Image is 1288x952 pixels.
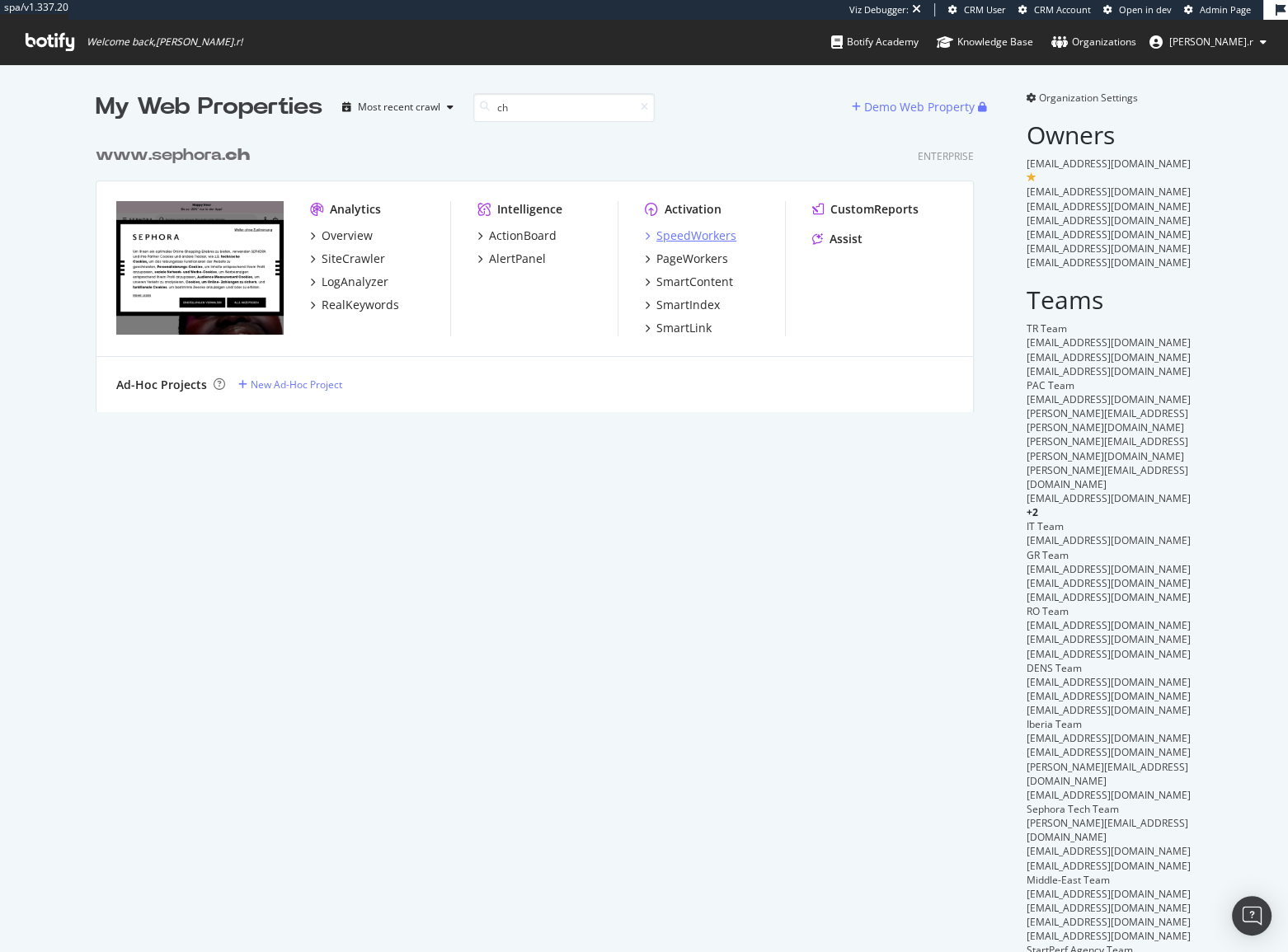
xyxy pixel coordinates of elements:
div: Sephora Tech Team [1027,802,1192,816]
div: LogAnalyzer [322,274,388,290]
a: ActionBoard [477,227,557,244]
span: arthur.r [1169,35,1253,49]
a: New Ad-Hoc Project [238,378,342,392]
div: Most recent crawl [358,102,440,112]
div: Intelligence [497,201,562,218]
h2: Teams [1027,286,1192,313]
a: Organizations [1051,20,1136,64]
span: [PERSON_NAME][EMAIL_ADDRESS][DOMAIN_NAME] [1027,760,1188,788]
span: [EMAIL_ADDRESS][DOMAIN_NAME] [1027,157,1191,171]
div: DENS Team [1027,661,1192,675]
span: [EMAIL_ADDRESS][DOMAIN_NAME] [1027,242,1191,256]
a: CRM User [948,3,1006,16]
a: SpeedWorkers [645,227,736,244]
span: [EMAIL_ADDRESS][DOMAIN_NAME] [1027,491,1191,505]
span: [EMAIL_ADDRESS][DOMAIN_NAME] [1027,576,1191,590]
div: My Web Properties [96,91,322,124]
a: Botify Academy [831,20,919,64]
div: RealKeywords [322,297,399,313]
input: Search [473,93,655,122]
div: SmartLink [656,320,712,336]
div: IT Team [1027,519,1192,533]
span: [EMAIL_ADDRESS][DOMAIN_NAME] [1027,533,1191,547]
div: Overview [322,227,373,244]
button: [PERSON_NAME].r [1136,29,1280,55]
span: Organization Settings [1039,91,1138,105]
span: [EMAIL_ADDRESS][DOMAIN_NAME] [1027,788,1191,802]
span: CRM User [964,3,1006,16]
span: [EMAIL_ADDRESS][DOMAIN_NAME] [1027,185,1191,199]
div: Organizations [1051,34,1136,50]
a: SmartContent [645,274,733,290]
div: Botify Academy [831,34,919,50]
a: PageWorkers [645,251,728,267]
div: SmartIndex [656,297,720,313]
div: Viz Debugger: [849,3,909,16]
div: ActionBoard [489,227,557,244]
span: [PERSON_NAME][EMAIL_ADDRESS][PERSON_NAME][DOMAIN_NAME] [1027,434,1188,462]
button: Most recent crawl [336,94,460,120]
div: AlertPanel [489,251,546,267]
span: [EMAIL_ADDRESS][DOMAIN_NAME] [1027,199,1191,213]
div: SiteCrawler [322,251,385,267]
div: www.sephora. [96,143,250,167]
a: LogAnalyzer [310,274,388,290]
div: Open Intercom Messenger [1232,896,1272,936]
span: Admin Page [1200,3,1251,16]
span: [EMAIL_ADDRESS][DOMAIN_NAME] [1027,618,1191,632]
a: SmartIndex [645,297,720,313]
span: [EMAIL_ADDRESS][DOMAIN_NAME] [1027,590,1191,604]
div: Demo Web Property [864,99,975,115]
span: [PERSON_NAME][EMAIL_ADDRESS][PERSON_NAME][DOMAIN_NAME] [1027,406,1188,434]
a: Demo Web Property [852,100,978,114]
img: www.sephora.ch [116,201,284,335]
div: CustomReports [830,201,919,218]
a: Admin Page [1184,3,1251,16]
span: [EMAIL_ADDRESS][DOMAIN_NAME] [1027,929,1191,943]
span: [EMAIL_ADDRESS][DOMAIN_NAME] [1027,731,1191,745]
span: [EMAIL_ADDRESS][DOMAIN_NAME] [1027,745,1191,759]
div: Iberia Team [1027,717,1192,731]
div: Ad-Hoc Projects [116,377,207,393]
a: Overview [310,227,373,244]
div: Activation [665,201,722,218]
span: [EMAIL_ADDRESS][DOMAIN_NAME] [1027,213,1191,227]
a: Knowledge Base [937,20,1033,64]
div: PageWorkers [656,251,728,267]
h2: Owners [1027,121,1192,148]
a: CRM Account [1018,3,1091,16]
div: RO Team [1027,604,1192,618]
div: TR Team [1027,321,1192,335]
div: PAC Team [1027,378,1192,392]
span: [EMAIL_ADDRESS][DOMAIN_NAME] [1027,887,1191,901]
span: [EMAIL_ADDRESS][DOMAIN_NAME] [1027,562,1191,576]
span: [EMAIL_ADDRESS][DOMAIN_NAME] [1027,689,1191,703]
a: SiteCrawler [310,251,385,267]
b: ch [225,147,250,163]
span: [EMAIL_ADDRESS][DOMAIN_NAME] [1027,335,1191,349]
a: Open in dev [1103,3,1172,16]
div: Knowledge Base [937,34,1033,50]
span: [EMAIL_ADDRESS][DOMAIN_NAME] [1027,844,1191,858]
a: CustomReports [812,201,919,218]
span: [EMAIL_ADDRESS][DOMAIN_NAME] [1027,675,1191,689]
div: Assist [830,231,863,247]
span: CRM Account [1034,3,1091,16]
span: [PERSON_NAME][EMAIL_ADDRESS][DOMAIN_NAME] [1027,463,1188,491]
span: [EMAIL_ADDRESS][DOMAIN_NAME] [1027,350,1191,364]
span: Open in dev [1119,3,1172,16]
a: SmartLink [645,320,712,336]
div: SpeedWorkers [656,227,736,244]
a: RealKeywords [310,297,399,313]
div: GR Team [1027,548,1192,562]
span: [EMAIL_ADDRESS][DOMAIN_NAME] [1027,915,1191,929]
span: [EMAIL_ADDRESS][DOMAIN_NAME] [1027,256,1191,270]
span: + 2 [1027,505,1038,519]
span: [EMAIL_ADDRESS][DOMAIN_NAME] [1027,647,1191,661]
span: [EMAIL_ADDRESS][DOMAIN_NAME] [1027,703,1191,717]
a: Assist [812,231,863,247]
div: grid [96,124,987,412]
a: AlertPanel [477,251,546,267]
span: [EMAIL_ADDRESS][DOMAIN_NAME] [1027,392,1191,406]
span: [EMAIL_ADDRESS][DOMAIN_NAME] [1027,632,1191,646]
